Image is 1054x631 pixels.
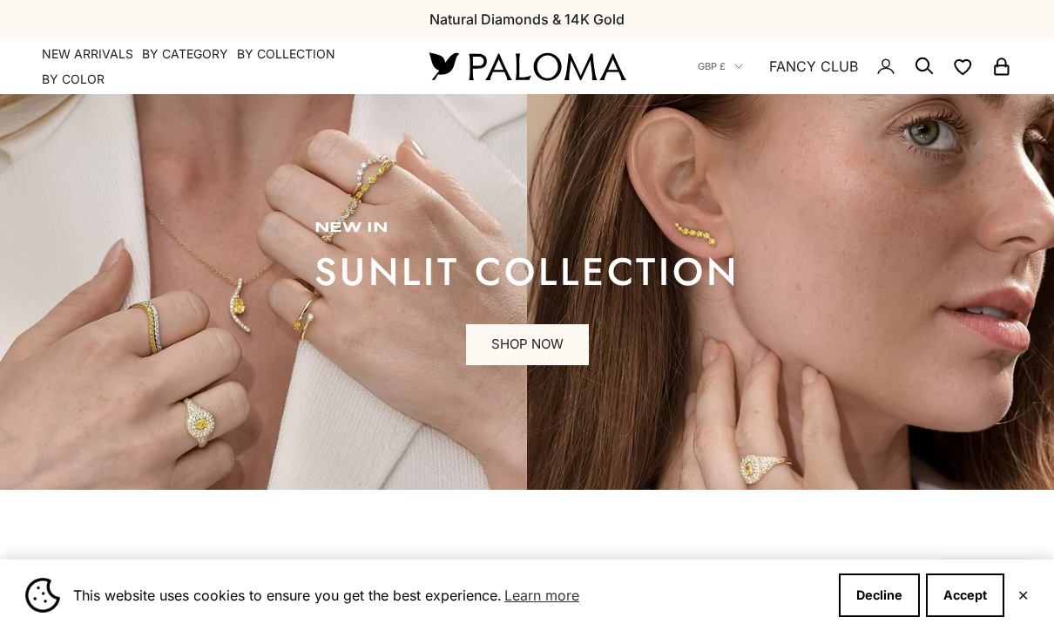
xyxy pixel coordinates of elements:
summary: By Collection [237,45,335,63]
button: GBP £ [698,58,743,74]
a: FANCY CLUB [769,55,858,78]
img: Cookie banner [25,578,60,613]
a: NEW ARRIVALS [42,45,133,63]
span: This website uses cookies to ensure you get the best experience. [73,582,825,608]
nav: Secondary navigation [698,38,1012,94]
button: Close [1017,590,1029,600]
button: Accept [926,573,1004,617]
nav: Primary navigation [42,45,388,88]
summary: By Category [142,45,228,63]
span: GBP £ [698,58,726,74]
button: Decline [839,573,920,617]
p: Natural Diamonds & 14K Gold [429,8,625,31]
a: Learn more [502,582,582,608]
p: new in [314,220,740,237]
a: SHOP NOW [466,324,589,366]
summary: By Color [42,71,105,88]
p: sunlit collection [314,254,740,289]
